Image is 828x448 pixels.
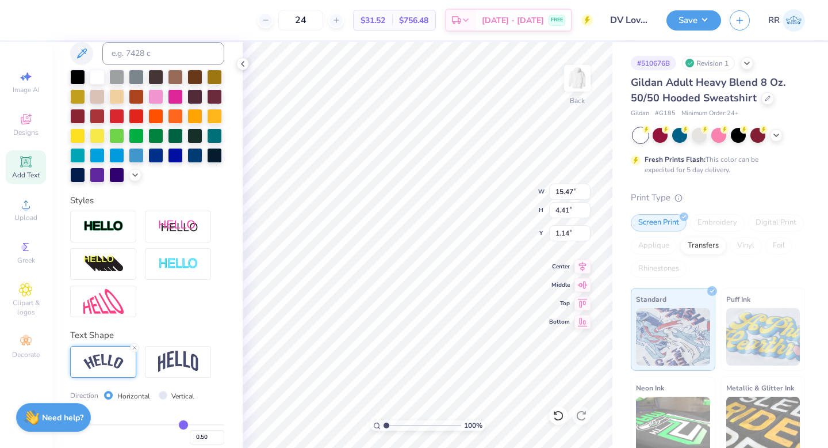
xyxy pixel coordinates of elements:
[13,85,40,94] span: Image AI
[70,329,224,342] div: Text Shape
[551,16,563,24] span: FREE
[631,214,687,231] div: Screen Print
[549,318,570,326] span: Bottom
[655,109,676,119] span: # G185
[726,293,750,305] span: Puff Ink
[636,308,710,366] img: Standard
[83,289,124,314] img: Free Distort
[102,42,224,65] input: e.g. 7428 c
[158,351,198,373] img: Arch
[70,194,224,207] div: Styles
[549,299,570,307] span: Top
[631,191,805,204] div: Print Type
[601,9,658,32] input: Untitled Design
[681,109,739,119] span: Minimum Order: 24 +
[42,412,83,423] strong: Need help?
[12,350,40,359] span: Decorate
[361,14,385,26] span: $31.52
[631,237,677,255] div: Applique
[726,382,794,394] span: Metallic & Glitter Ink
[549,263,570,271] span: Center
[636,382,664,394] span: Neon Ink
[158,219,198,234] img: Shadow
[171,391,194,401] label: Vertical
[158,257,198,271] img: Negative Space
[690,214,745,231] div: Embroidery
[768,9,805,32] a: RR
[631,75,785,105] span: Gildan Adult Heavy Blend 8 Oz. 50/50 Hooded Sweatshirt
[730,237,762,255] div: Vinyl
[482,14,544,26] span: [DATE] - [DATE]
[631,56,676,70] div: # 510676B
[645,155,706,164] strong: Fresh Prints Flash:
[83,354,124,370] img: Arc
[636,293,666,305] span: Standard
[768,14,780,27] span: RR
[645,154,786,175] div: This color can be expedited for 5 day delivery.
[117,391,150,401] label: Horizontal
[631,260,687,278] div: Rhinestones
[549,281,570,289] span: Middle
[631,109,649,119] span: Gildan
[682,56,735,70] div: Revision 1
[13,128,39,137] span: Designs
[83,255,124,274] img: 3d Illusion
[12,170,40,180] span: Add Text
[566,67,589,90] img: Back
[726,308,800,366] img: Puff Ink
[464,420,482,431] span: 100 %
[278,10,323,31] input: – –
[83,220,124,233] img: Stroke
[748,214,804,231] div: Digital Print
[570,96,585,106] div: Back
[666,10,721,31] button: Save
[70,390,98,401] span: Direction
[399,14,428,26] span: $756.48
[680,237,726,255] div: Transfers
[17,256,35,265] span: Greek
[765,237,792,255] div: Foil
[14,213,37,222] span: Upload
[783,9,805,32] img: Rigil Kent Ricardo
[6,298,46,317] span: Clipart & logos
